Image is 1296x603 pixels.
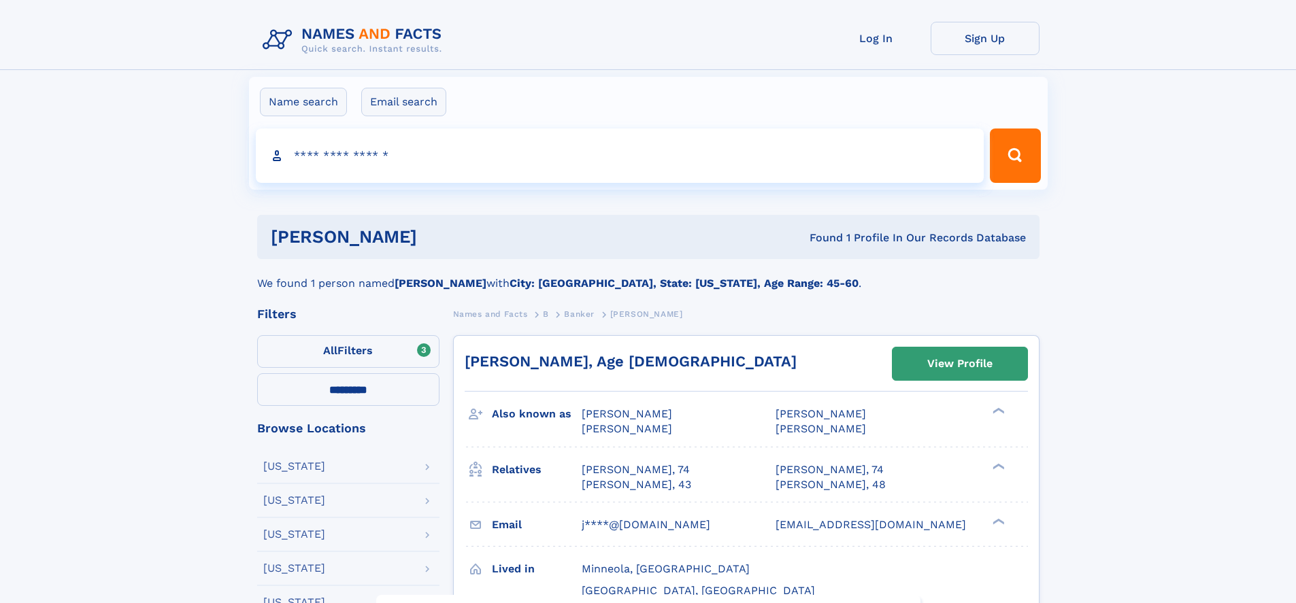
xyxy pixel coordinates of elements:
[582,462,690,477] a: [PERSON_NAME], 74
[822,22,931,55] a: Log In
[323,344,337,357] span: All
[582,422,672,435] span: [PERSON_NAME]
[543,305,549,322] a: B
[257,308,439,320] div: Filters
[263,495,325,506] div: [US_STATE]
[492,402,582,426] h3: Also known as
[465,353,797,370] a: [PERSON_NAME], Age [DEMOGRAPHIC_DATA]
[260,88,347,116] label: Name search
[989,462,1006,470] div: ❯
[564,309,595,319] span: Banker
[395,277,486,290] b: [PERSON_NAME]
[257,422,439,434] div: Browse Locations
[613,230,1026,245] div: Found 1 Profile In Our Records Database
[776,462,884,477] a: [PERSON_NAME], 74
[263,461,325,472] div: [US_STATE]
[271,228,614,245] h1: [PERSON_NAME]
[543,309,549,319] span: B
[257,335,439,368] label: Filters
[931,22,1040,55] a: Sign Up
[453,305,528,322] a: Names and Facts
[492,557,582,581] h3: Lived in
[893,347,1027,380] a: View Profile
[582,407,672,420] span: [PERSON_NAME]
[492,458,582,481] h3: Relatives
[361,88,446,116] label: Email search
[776,518,966,531] span: [EMAIL_ADDRESS][DOMAIN_NAME]
[927,348,993,379] div: View Profile
[510,277,859,290] b: City: [GEOGRAPHIC_DATA], State: [US_STATE], Age Range: 45-60
[263,529,325,540] div: [US_STATE]
[989,407,1006,415] div: ❯
[776,422,866,435] span: [PERSON_NAME]
[610,309,683,319] span: [PERSON_NAME]
[582,584,815,597] span: [GEOGRAPHIC_DATA], [GEOGRAPHIC_DATA]
[257,22,453,58] img: Logo Names and Facts
[257,259,1040,292] div: We found 1 person named with .
[263,563,325,574] div: [US_STATE]
[990,128,1040,183] button: Search Button
[256,128,984,183] input: search input
[989,517,1006,526] div: ❯
[582,477,691,492] a: [PERSON_NAME], 43
[776,477,886,492] a: [PERSON_NAME], 48
[582,562,750,575] span: Minneola, [GEOGRAPHIC_DATA]
[776,407,866,420] span: [PERSON_NAME]
[564,305,595,322] a: Banker
[492,513,582,536] h3: Email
